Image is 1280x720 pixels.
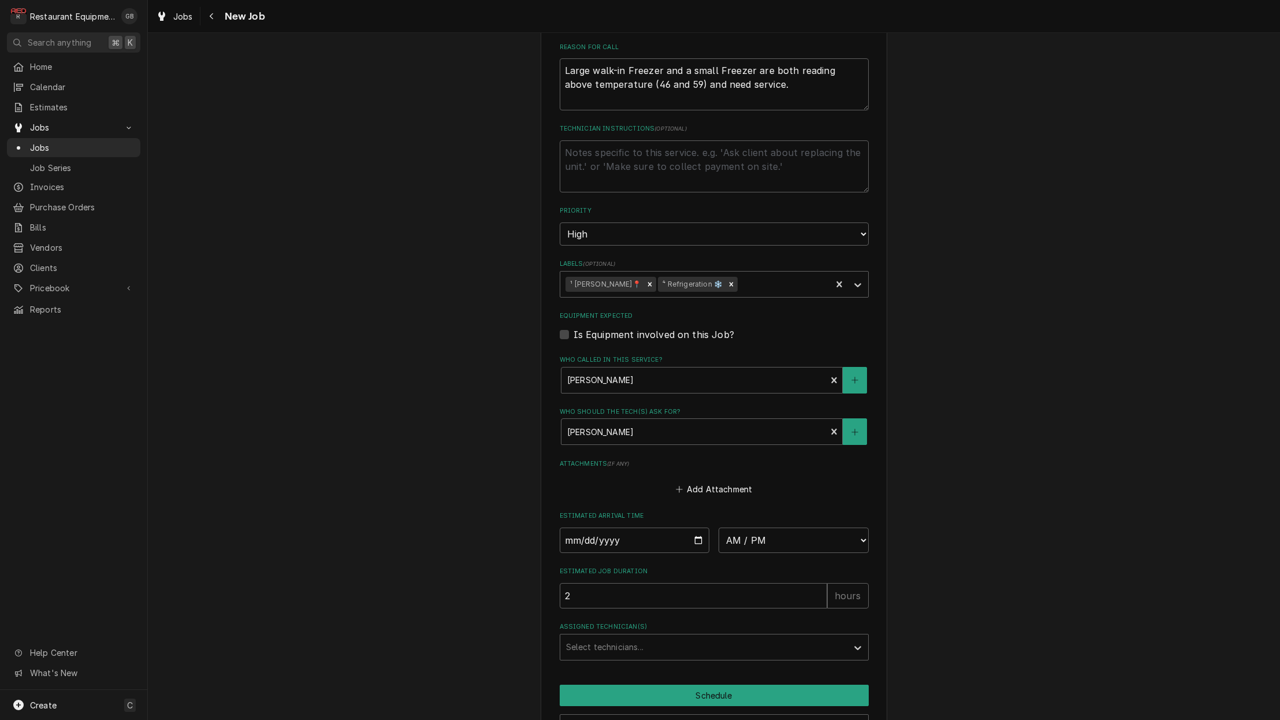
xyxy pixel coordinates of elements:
label: Estimated Arrival Time [560,511,869,521]
div: Restaurant Equipment Diagnostics's Avatar [10,8,27,24]
span: New Job [221,9,265,24]
button: Schedule [560,685,869,706]
div: Labels [560,259,869,297]
span: Invoices [30,181,135,193]
svg: Create New Contact [851,376,858,384]
a: Go to Help Center [7,643,140,662]
div: Assigned Technician(s) [560,622,869,660]
span: Jobs [30,121,117,133]
button: Navigate back [203,7,221,25]
div: Priority [560,206,869,245]
span: ( if any ) [607,461,629,467]
div: GB [121,8,137,24]
div: Technician Instructions [560,124,869,192]
div: hours [827,583,869,608]
div: Remove ¹ Beckley📍 [643,277,656,292]
a: Invoices [7,177,140,196]
div: Who called in this service? [560,355,869,393]
div: Who should the tech(s) ask for? [560,407,869,445]
label: Labels [560,259,869,269]
svg: Create New Contact [851,428,858,436]
a: Vendors [7,238,140,257]
a: Home [7,57,140,76]
div: R [10,8,27,24]
input: Date [560,528,710,553]
textarea: Large walk-in Freezer and a small Freezer are both reading above temperature (46 and 59) and need... [560,58,869,110]
div: Remove ⁴ Refrigeration ❄️ [725,277,738,292]
span: Purchase Orders [30,201,135,213]
div: Reason For Call [560,43,869,110]
a: Go to Jobs [7,118,140,137]
span: Estimates [30,101,135,113]
label: Who should the tech(s) ask for? [560,407,869,417]
a: Clients [7,258,140,277]
span: Clients [30,262,135,274]
button: Create New Contact [843,418,867,445]
div: Estimated Arrival Time [560,511,869,552]
button: Add Attachment [674,481,754,498]
div: Attachments [560,459,869,498]
button: Create New Contact [843,367,867,394]
a: Jobs [151,7,198,26]
span: Pricebook [30,282,117,294]
span: K [128,36,133,49]
label: Priority [560,206,869,216]
div: Restaurant Equipment Diagnostics [30,10,115,23]
span: ( optional ) [654,125,687,132]
div: ¹ [PERSON_NAME]📍 [565,277,643,292]
span: What's New [30,667,133,679]
label: Assigned Technician(s) [560,622,869,632]
a: Calendar [7,77,140,97]
span: Jobs [30,142,135,154]
label: Attachments [560,459,869,469]
span: Vendors [30,242,135,254]
label: Is Equipment involved on this Job? [574,328,734,342]
select: Time Select [719,528,869,553]
a: Reports [7,300,140,319]
label: Reason For Call [560,43,869,52]
button: Search anything⌘K [7,32,140,53]
span: ( optional ) [583,261,615,267]
span: ⌘ [111,36,120,49]
div: Gary Beaver's Avatar [121,8,137,24]
a: Jobs [7,138,140,157]
label: Equipment Expected [560,311,869,321]
div: Button Group Row [560,685,869,706]
span: Search anything [28,36,91,49]
span: Job Series [30,162,135,174]
span: Help Center [30,647,133,659]
a: Job Series [7,158,140,177]
span: Bills [30,221,135,233]
a: Go to Pricebook [7,279,140,298]
div: Equipment Expected [560,311,869,341]
div: ⁴ Refrigeration ❄️ [658,277,725,292]
div: Estimated Job Duration [560,567,869,608]
span: Create [30,700,57,710]
a: Purchase Orders [7,198,140,217]
a: Go to What's New [7,663,140,682]
span: Reports [30,303,135,316]
span: Home [30,61,135,73]
label: Who called in this service? [560,355,869,365]
span: Calendar [30,81,135,93]
span: Jobs [173,10,193,23]
label: Technician Instructions [560,124,869,133]
span: C [127,699,133,711]
a: Bills [7,218,140,237]
label: Estimated Job Duration [560,567,869,576]
a: Estimates [7,98,140,117]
